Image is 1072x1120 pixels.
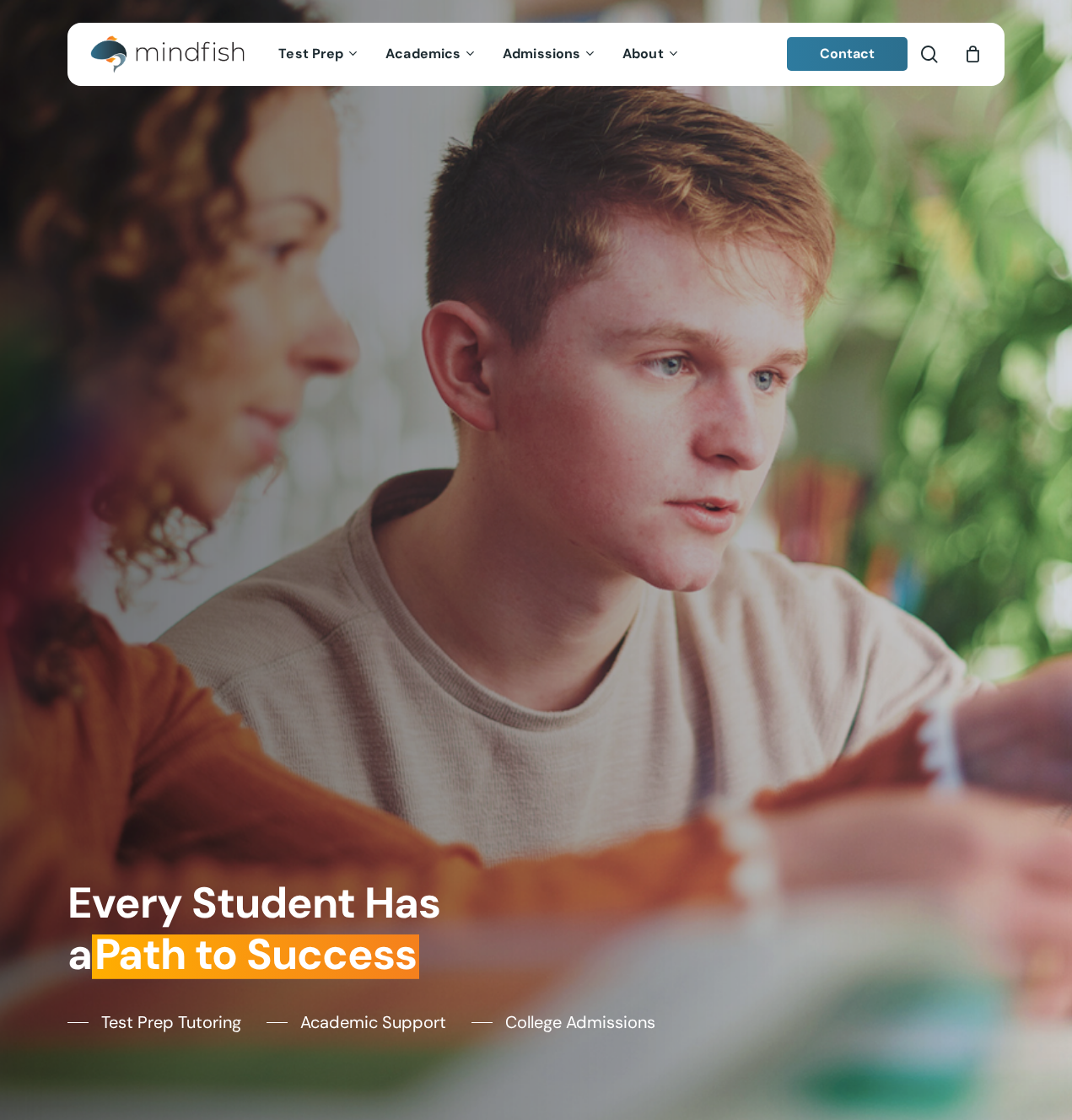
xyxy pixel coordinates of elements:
[101,1010,241,1035] span: Test Prep Tutoring
[67,23,1005,86] header: Main Menu
[373,47,490,62] a: Academics
[266,23,692,86] nav: Main Menu
[278,45,343,62] span: Test Prep
[503,45,580,62] span: Admissions
[385,45,461,62] span: Academics
[92,927,419,983] em: Path to Success
[300,1010,446,1035] span: Academic Support
[471,1010,655,1035] a: College Admissions
[67,1010,241,1035] a: Test Prep Tutoring
[266,47,373,62] a: Test Prep
[622,45,664,62] span: About
[787,37,908,71] a: Contact
[505,1010,655,1035] span: College Admissions
[610,47,693,62] a: About
[490,47,610,62] a: Admissions
[267,1010,446,1035] a: Academic Support
[820,45,875,62] span: Contact
[67,878,526,981] h1: Every Student Has a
